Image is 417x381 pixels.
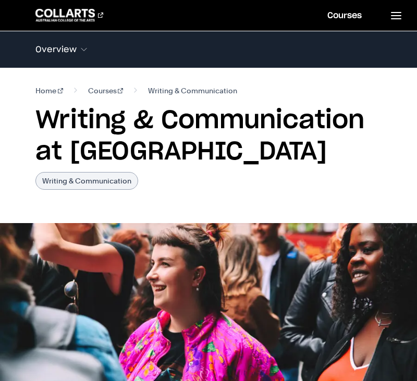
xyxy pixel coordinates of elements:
button: Overview [35,39,382,60]
a: Home [35,84,63,97]
a: Courses [88,84,124,97]
span: Overview [35,45,77,54]
p: Writing & Communication [35,172,138,190]
span: Writing & Communication [148,84,237,97]
h1: Writing & Communication at [GEOGRAPHIC_DATA] [35,105,382,168]
div: Go to homepage [35,9,103,21]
